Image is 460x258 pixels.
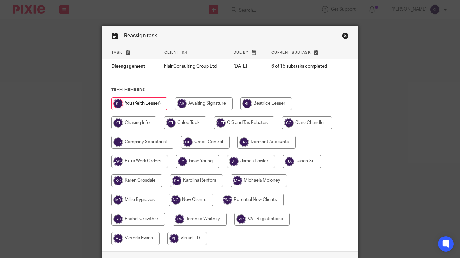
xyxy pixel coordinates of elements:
[271,51,311,54] span: Current subtask
[111,51,122,54] span: Task
[234,63,259,70] p: [DATE]
[111,87,349,92] h4: Team members
[234,51,248,54] span: Due by
[164,63,221,70] p: Flair Consulting Group Ltd
[342,32,349,41] a: Close this dialog window
[265,59,338,74] td: 6 of 15 subtasks completed
[124,33,157,38] span: Reassign task
[164,51,179,54] span: Client
[111,64,145,69] span: Disengagement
